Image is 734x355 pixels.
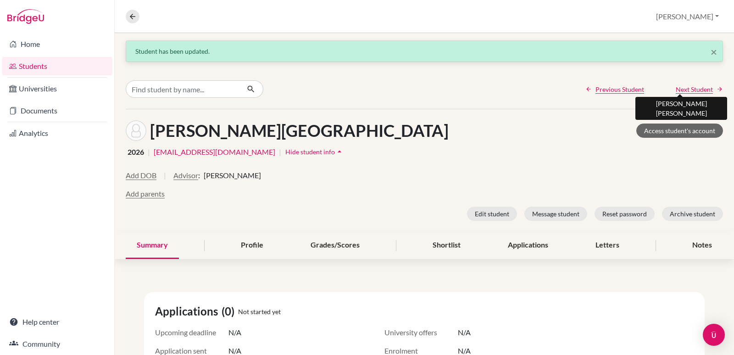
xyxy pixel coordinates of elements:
button: Reset password [595,207,655,221]
img: Bridge-U [7,9,44,24]
span: Hide student info [285,148,335,156]
div: Student has been updated. [135,46,713,56]
img: Grecia Diaz's avatar [126,120,146,141]
div: Profile [230,232,274,259]
div: Open Intercom Messenger [703,324,725,346]
span: University offers [384,327,458,338]
button: [PERSON_NAME] [652,8,723,25]
div: Grades/Scores [300,232,371,259]
button: Advisor [173,170,198,181]
span: N/A [458,327,471,338]
button: Close [711,46,717,57]
a: Universities [2,79,112,98]
a: Next Student [676,85,723,94]
span: | [164,170,166,188]
input: Find student by name... [126,80,239,98]
a: Help center [2,313,112,331]
span: | [148,147,150,158]
div: Notes [681,232,723,259]
div: Letters [584,232,630,259]
button: Message student [524,207,587,221]
a: Documents [2,101,112,120]
a: Access student's account [636,124,723,138]
button: Hide student infoarrow_drop_up [285,145,345,159]
i: arrow_drop_up [335,147,344,156]
span: [PERSON_NAME] [204,170,261,181]
span: Upcoming deadline [155,327,228,338]
span: Applications [155,303,222,320]
span: : [198,170,200,181]
a: [EMAIL_ADDRESS][DOMAIN_NAME] [154,147,275,158]
span: (0) [222,303,238,320]
button: Archive student [662,207,723,221]
button: Add DOB [126,170,156,181]
span: | [279,147,281,158]
a: Home [2,35,112,53]
h1: [PERSON_NAME][GEOGRAPHIC_DATA] [150,121,449,141]
div: Summary [126,232,179,259]
span: × [711,45,717,58]
div: Shortlist [422,232,472,259]
a: Community [2,335,112,353]
a: Previous Student [585,85,644,94]
span: N/A [228,327,241,338]
a: Analytics [2,124,112,142]
span: Not started yet [238,307,281,316]
button: Edit student [467,207,517,221]
a: Students [2,57,112,75]
span: Previous Student [595,85,644,94]
span: 2026 [128,147,144,158]
div: [PERSON_NAME] [PERSON_NAME] [635,97,727,120]
span: Next Student [676,85,713,94]
div: Applications [497,232,559,259]
button: Add parents [126,188,165,199]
